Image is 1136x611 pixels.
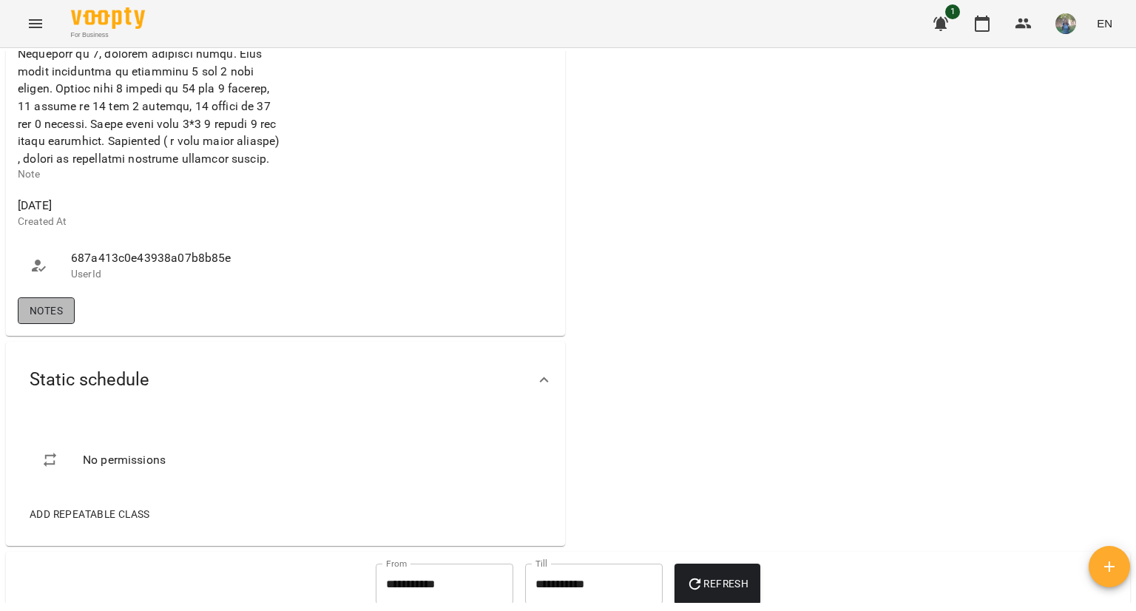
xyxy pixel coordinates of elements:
p: UserId [71,267,271,282]
span: [DATE] [18,197,283,215]
span: Add repeatable class [30,505,150,523]
img: de1e453bb906a7b44fa35c1e57b3518e.jpg [1055,13,1076,34]
button: Refresh [674,564,760,605]
span: EN [1097,16,1112,31]
span: Static schedule [30,368,149,391]
button: Add repeatable class [24,501,156,527]
p: Created At [18,215,283,229]
button: EN [1091,10,1118,37]
span: No permissions [83,451,166,469]
span: For Business [71,30,145,40]
button: Menu [18,6,53,41]
button: Notes [18,297,75,324]
span: Notes [30,302,63,320]
p: Note [18,167,283,182]
img: Voopty Logo [71,7,145,29]
div: Static schedule [6,342,565,418]
span: 1 [945,4,960,19]
span: Refresh [686,575,748,593]
span: 687a413c0e43938a07b8b85e [71,249,271,267]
